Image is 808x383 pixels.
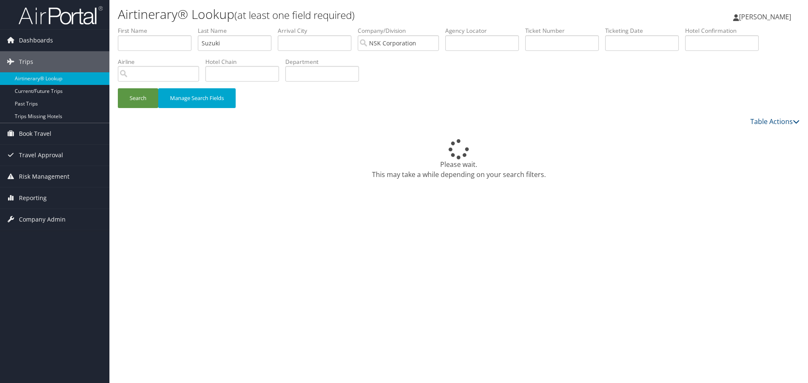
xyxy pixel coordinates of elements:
[118,26,198,35] label: First Name
[278,26,358,35] label: Arrival City
[19,51,33,72] span: Trips
[525,26,605,35] label: Ticket Number
[19,166,69,187] span: Risk Management
[19,188,47,209] span: Reporting
[750,117,800,126] a: Table Actions
[158,88,236,108] button: Manage Search Fields
[19,209,66,230] span: Company Admin
[118,58,205,66] label: Airline
[19,5,103,25] img: airportal-logo.png
[234,8,355,22] small: (at least one field required)
[739,12,791,21] span: [PERSON_NAME]
[285,58,365,66] label: Department
[118,88,158,108] button: Search
[19,145,63,166] span: Travel Approval
[118,5,572,23] h1: Airtinerary® Lookup
[358,26,445,35] label: Company/Division
[605,26,685,35] label: Ticketing Date
[445,26,525,35] label: Agency Locator
[118,139,800,180] div: Please wait. This may take a while depending on your search filters.
[205,58,285,66] label: Hotel Chain
[685,26,765,35] label: Hotel Confirmation
[19,123,51,144] span: Book Travel
[733,4,800,29] a: [PERSON_NAME]
[19,30,53,51] span: Dashboards
[198,26,278,35] label: Last Name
